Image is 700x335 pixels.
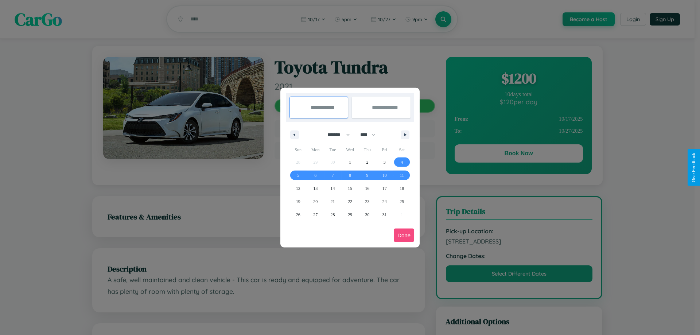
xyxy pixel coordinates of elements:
[307,144,324,156] span: Mon
[296,208,300,221] span: 26
[393,195,411,208] button: 25
[289,195,307,208] button: 19
[384,156,386,169] span: 3
[366,169,368,182] span: 9
[382,208,387,221] span: 31
[331,182,335,195] span: 14
[393,182,411,195] button: 18
[359,208,376,221] button: 30
[394,229,414,242] button: Done
[393,144,411,156] span: Sat
[349,156,351,169] span: 1
[359,144,376,156] span: Thu
[324,182,341,195] button: 14
[307,169,324,182] button: 6
[307,208,324,221] button: 27
[341,182,358,195] button: 15
[348,208,352,221] span: 29
[332,169,334,182] span: 7
[365,195,369,208] span: 23
[341,156,358,169] button: 1
[289,169,307,182] button: 5
[307,182,324,195] button: 13
[691,153,696,182] div: Give Feedback
[359,182,376,195] button: 16
[314,169,316,182] span: 6
[365,208,369,221] span: 30
[376,169,393,182] button: 10
[307,195,324,208] button: 20
[400,182,404,195] span: 18
[331,208,335,221] span: 28
[376,156,393,169] button: 3
[313,182,318,195] span: 13
[382,182,387,195] span: 17
[365,182,369,195] span: 16
[359,169,376,182] button: 9
[348,195,352,208] span: 22
[393,169,411,182] button: 11
[376,208,393,221] button: 31
[296,182,300,195] span: 12
[376,182,393,195] button: 17
[401,156,403,169] span: 4
[359,195,376,208] button: 23
[400,169,404,182] span: 11
[324,169,341,182] button: 7
[296,195,300,208] span: 19
[341,169,358,182] button: 8
[331,195,335,208] span: 21
[382,195,387,208] span: 24
[324,195,341,208] button: 21
[324,144,341,156] span: Tue
[366,156,368,169] span: 2
[376,144,393,156] span: Fri
[313,195,318,208] span: 20
[376,195,393,208] button: 24
[349,169,351,182] span: 8
[289,182,307,195] button: 12
[400,195,404,208] span: 25
[297,169,299,182] span: 5
[341,144,358,156] span: Wed
[313,208,318,221] span: 27
[289,208,307,221] button: 26
[341,195,358,208] button: 22
[393,156,411,169] button: 4
[348,182,352,195] span: 15
[359,156,376,169] button: 2
[289,144,307,156] span: Sun
[382,169,387,182] span: 10
[324,208,341,221] button: 28
[341,208,358,221] button: 29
